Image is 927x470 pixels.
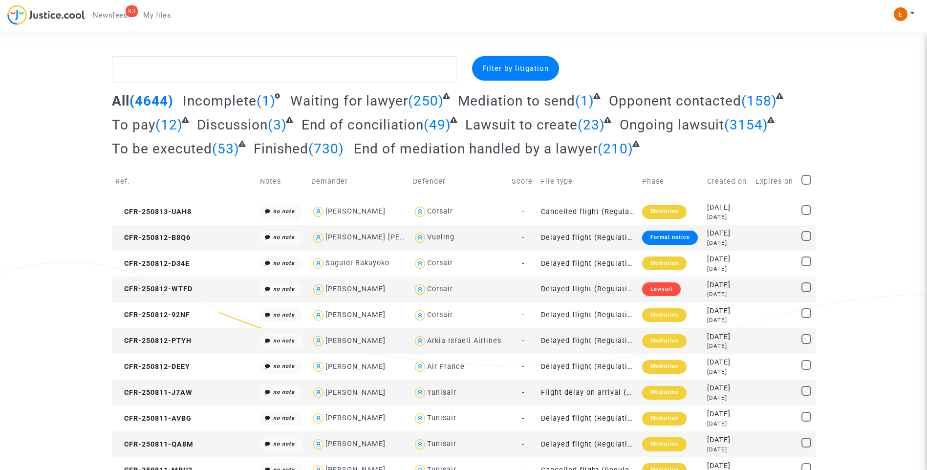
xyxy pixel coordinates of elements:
img: icon-user.svg [413,360,427,374]
div: [DATE] [707,306,749,317]
div: [DATE] [707,435,749,446]
td: Delayed flight (Regulation EC 261/2004) [538,225,639,251]
span: Opponent contacted [609,93,741,109]
i: no note [273,415,295,421]
span: All [112,93,129,109]
div: [PERSON_NAME] [325,388,386,397]
div: Arkia Israeli Airlines [427,337,501,345]
div: [DATE] [707,280,749,291]
div: [DATE] [707,290,749,299]
td: Delayed flight (Regulation EC 261/2004) [538,251,639,277]
td: File type [538,164,639,199]
i: no note [273,363,295,369]
div: [DATE] [707,254,749,265]
span: CFR-250812-WTFD [115,285,193,293]
div: Lawsuit [642,282,680,296]
div: [DATE] [707,446,749,454]
img: icon-user.svg [311,360,325,374]
img: icon-user.svg [413,256,427,271]
span: - [522,363,524,371]
td: Flight delay on arrival (outside of EU - Montreal Convention) [538,380,639,406]
img: jc-logo.svg [7,5,85,25]
i: no note [273,389,295,395]
td: Phase [639,164,703,199]
span: (158) [741,93,777,109]
span: (12) [155,117,183,133]
span: To pay [112,117,155,133]
img: icon-user.svg [311,385,325,400]
span: - [522,440,524,449]
div: [DATE] [707,357,749,368]
span: Incomplete [183,93,257,109]
span: To be executed [112,141,212,157]
span: CFR-250812-B8Q6 [115,234,191,242]
img: icon-user.svg [413,231,427,245]
div: [DATE] [707,228,749,239]
span: (1) [575,93,594,109]
div: Formal notice [642,231,697,244]
span: Newsfeed [93,11,128,20]
img: icon-user.svg [311,231,325,245]
span: - [522,285,524,293]
td: Created on [704,164,752,199]
td: Expires on [752,164,798,199]
span: (1) [257,93,276,109]
span: My files [143,11,171,20]
img: icon-user.svg [311,256,325,271]
img: icon-user.svg [413,334,427,348]
img: icon-user.svg [413,411,427,426]
div: [DATE] [707,202,749,213]
td: Notes [257,164,308,199]
div: Mediation [642,437,686,451]
span: Discussion [197,117,268,133]
span: - [522,234,524,242]
span: - [522,208,524,216]
div: [DATE] [707,420,749,428]
span: CFR-250812-D34E [115,259,190,268]
div: Corsair [427,285,453,293]
div: Tunisair [427,388,456,397]
i: no note [273,338,295,344]
span: (23) [578,117,605,133]
span: CFR-250812-92NF [115,311,190,319]
td: Demander [308,164,410,199]
td: Delayed flight (Regulation EC 261/2004) [538,431,639,457]
span: (53) [212,141,239,157]
span: (49) [424,117,451,133]
i: no note [273,260,295,266]
div: [PERSON_NAME] [325,363,386,371]
img: icon-user.svg [311,282,325,297]
td: Delayed flight (Regulation EC 261/2004) [538,302,639,328]
div: [PERSON_NAME] [325,440,386,448]
td: Ref. [112,164,257,199]
img: icon-user.svg [413,205,427,219]
div: Air France [427,363,465,371]
span: (250) [408,93,444,109]
td: Delayed flight (Regulation EC 261/2004) [538,406,639,431]
span: End of mediation handled by a lawyer [354,141,598,157]
i: no note [273,234,295,240]
div: Corsair [427,311,453,319]
div: Mediation [642,386,686,400]
div: Mediation [642,205,686,219]
img: icon-user.svg [311,308,325,322]
div: [DATE] [707,265,749,273]
div: Saguidi Bakayoko [325,259,389,267]
span: Waiting for lawyer [290,93,408,109]
img: icon-user.svg [311,334,325,348]
span: CFR-250811-AVBG [115,414,192,423]
a: 93Newsfeed [85,8,135,22]
span: CFR-250811-QA8M [115,440,194,449]
i: no note [273,441,295,447]
i: no note [273,286,295,292]
div: [DATE] [707,383,749,394]
div: [DATE] [707,409,749,420]
div: 93 [126,5,138,17]
div: Mediation [642,360,686,374]
div: [DATE] [707,368,749,376]
div: Tunisair [427,440,456,448]
img: icon-user.svg [413,437,427,451]
div: [PERSON_NAME] [325,337,386,345]
img: icon-user.svg [311,437,325,451]
span: End of conciliation [302,117,424,133]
